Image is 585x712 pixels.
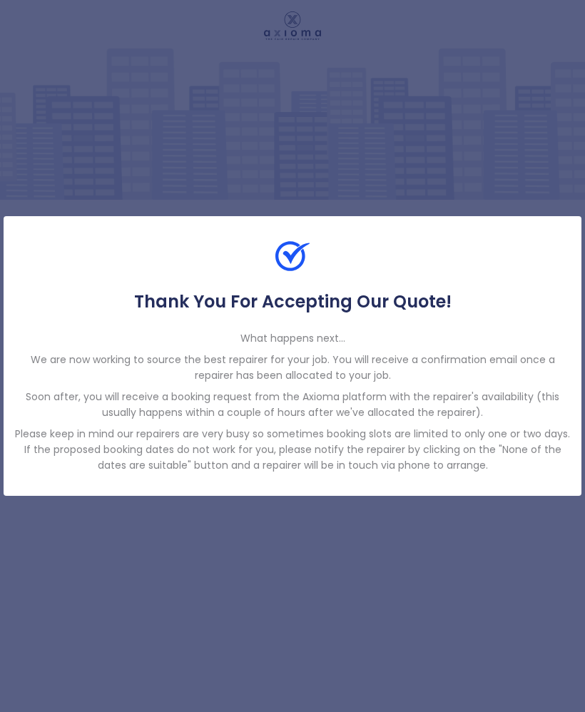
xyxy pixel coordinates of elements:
[15,330,570,346] p: What happens next...
[15,426,570,473] p: Please keep in mind our repairers are very busy so sometimes booking slots are limited to only on...
[15,290,570,313] h5: Thank You For Accepting Our Quote!
[15,389,570,420] p: Soon after, you will receive a booking request from the Axioma platform with the repairer's avail...
[275,239,310,273] img: Check
[15,352,570,383] p: We are now working to source the best repairer for your job. You will receive a confirmation emai...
